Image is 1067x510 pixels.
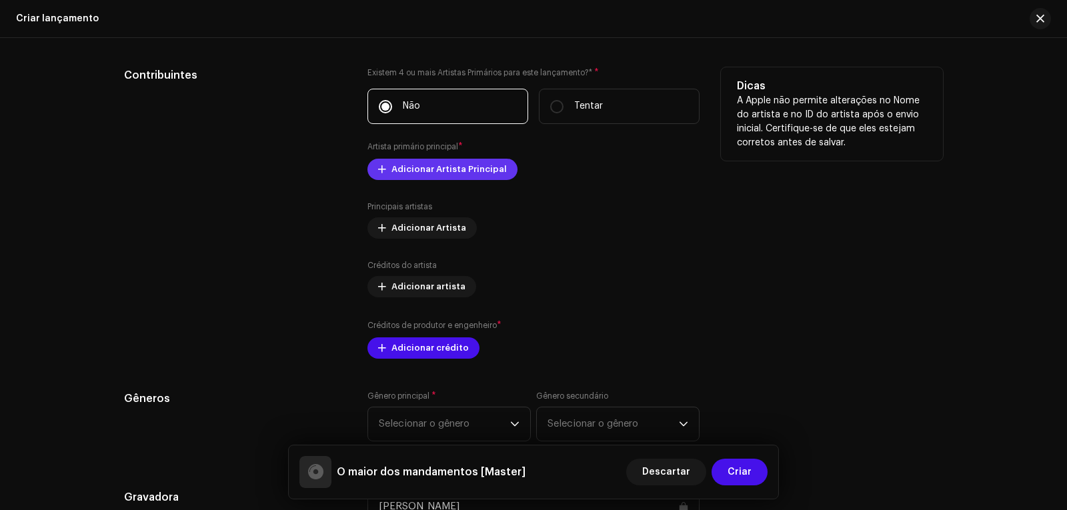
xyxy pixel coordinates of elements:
[337,464,525,480] h5: O maior dos mandamentos [Master]
[367,321,497,329] font: Créditos de produtor e engenheiro
[367,217,477,239] button: Adicionar Artista
[367,203,432,211] font: Principais artistas
[391,215,466,241] span: Adicionar Artista
[367,67,700,78] label: Existem 4 ou mais Artistas Primários para este lançamento?*
[679,407,688,441] div: gatilho suspenso
[391,156,507,183] span: Adicionar Artista Principal
[367,337,479,359] button: Adicionar crédito
[367,143,458,151] small: Artista primário principal
[548,407,679,441] span: Selecionar o gênero
[367,261,437,269] font: Créditos do artista
[367,391,436,401] label: Gênero principal
[510,407,519,441] div: gatilho suspenso
[574,101,603,111] font: Tentar
[737,81,766,91] font: Dicas
[391,282,465,291] font: Adicionar artista
[367,276,476,297] button: Adicionar artista
[548,419,638,429] font: Selecionar o gênero
[712,459,768,485] button: Criar
[379,407,510,441] span: Selecionar o gênero
[728,459,752,485] span: Criar
[124,489,346,505] h5: Gravadora
[391,343,469,352] font: Adicionar crédito
[626,459,706,485] button: Descartar
[737,94,927,150] p: A Apple não permite alterações no Nome do artista e no ID do artista após o envio inicial. Certif...
[367,159,517,180] button: Adicionar Artista Principal
[536,391,608,401] label: Gênero secundário
[642,467,690,477] font: Descartar
[403,101,420,111] font: Não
